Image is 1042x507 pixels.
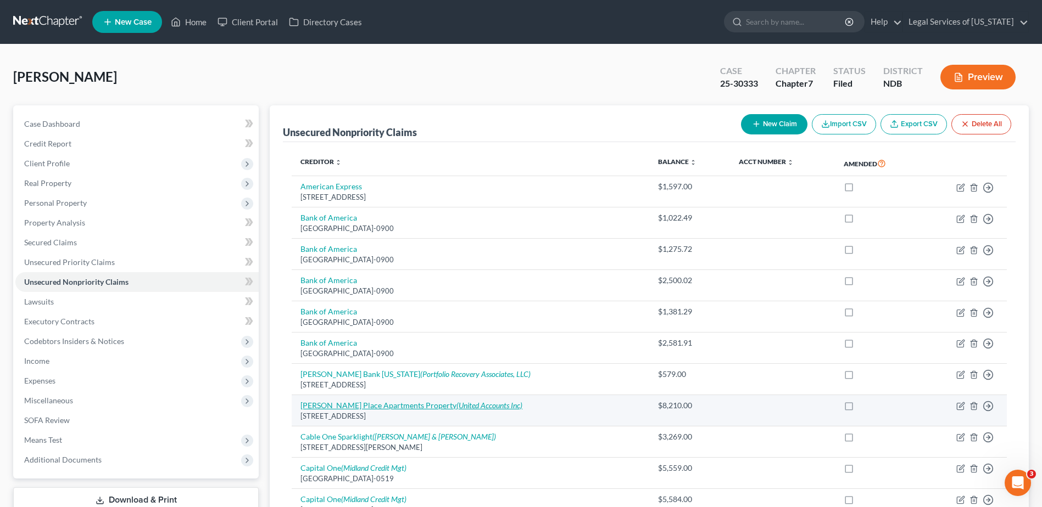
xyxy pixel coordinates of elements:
a: Export CSV [881,114,947,134]
a: Bank of America [300,244,357,253]
div: $5,559.00 [658,463,721,474]
div: District [883,65,923,77]
button: Delete All [951,114,1011,134]
a: Legal Services of [US_STATE] [903,12,1028,32]
a: Capital One(Midland Credit Mgt) [300,494,406,504]
div: [GEOGRAPHIC_DATA]-0900 [300,348,640,359]
span: Expenses [24,376,55,385]
input: Search by name... [746,12,846,32]
div: $8,210.00 [658,400,721,411]
span: Additional Documents [24,455,102,464]
span: Lawsuits [24,297,54,306]
div: Chapter [776,77,816,90]
a: Bank of America [300,213,357,222]
a: Executory Contracts [15,312,259,331]
span: Codebtors Insiders & Notices [24,336,124,346]
span: Executory Contracts [24,317,94,326]
span: Means Test [24,435,62,444]
div: $2,500.02 [658,275,721,286]
i: unfold_more [690,159,696,166]
span: SOFA Review [24,415,70,425]
div: Status [833,65,866,77]
div: $1,381.29 [658,306,721,317]
a: Acct Number unfold_more [739,157,794,166]
div: $1,597.00 [658,181,721,192]
i: (Midland Credit Mgt) [341,494,406,504]
span: New Case [115,18,152,26]
span: 7 [808,78,813,88]
a: Cable One Sparklight([PERSON_NAME] & [PERSON_NAME]) [300,432,496,441]
div: $579.00 [658,369,721,380]
span: Personal Property [24,198,87,207]
div: [STREET_ADDRESS][PERSON_NAME] [300,442,640,453]
i: unfold_more [335,159,342,166]
a: Property Analysis [15,213,259,233]
span: Real Property [24,178,71,188]
span: Property Analysis [24,218,85,227]
a: Home [165,12,212,32]
a: Secured Claims [15,233,259,252]
div: [GEOGRAPHIC_DATA]-0900 [300,255,640,265]
button: New Claim [741,114,807,134]
a: [PERSON_NAME] Place Apartments Property(United Accounts Inc) [300,401,522,410]
span: Income [24,356,49,365]
a: Unsecured Priority Claims [15,252,259,272]
div: Case [720,65,758,77]
div: Filed [833,77,866,90]
span: Client Profile [24,159,70,168]
a: Directory Cases [283,12,367,32]
div: $1,022.49 [658,212,721,223]
div: [GEOGRAPHIC_DATA]-0519 [300,474,640,484]
a: SOFA Review [15,410,259,430]
span: Credit Report [24,139,71,148]
div: NDB [883,77,923,90]
span: Unsecured Nonpriority Claims [24,277,129,286]
a: Client Portal [212,12,283,32]
a: Capital One(Midland Credit Mgt) [300,463,406,472]
button: Preview [940,65,1016,89]
div: [GEOGRAPHIC_DATA]-0900 [300,317,640,328]
div: [STREET_ADDRESS] [300,411,640,421]
a: Bank of America [300,338,357,347]
div: [STREET_ADDRESS] [300,192,640,202]
span: Secured Claims [24,238,77,247]
div: 25-30333 [720,77,758,90]
span: [PERSON_NAME] [13,69,117,84]
a: [PERSON_NAME] Bank [US_STATE](Portfolio Recovery Associates, LLC) [300,369,531,379]
span: Miscellaneous [24,396,73,405]
a: Help [865,12,902,32]
a: Credit Report [15,134,259,154]
span: 3 [1027,470,1036,478]
a: Case Dashboard [15,114,259,134]
div: [STREET_ADDRESS] [300,380,640,390]
a: Creditor unfold_more [300,157,342,166]
div: Unsecured Nonpriority Claims [283,126,417,139]
a: Balance unfold_more [658,157,696,166]
i: (Midland Credit Mgt) [341,463,406,472]
a: Unsecured Nonpriority Claims [15,272,259,292]
div: [GEOGRAPHIC_DATA]-0900 [300,286,640,296]
div: Chapter [776,65,816,77]
a: Bank of America [300,307,357,316]
div: [GEOGRAPHIC_DATA]-0900 [300,223,640,234]
button: Import CSV [812,114,876,134]
a: Lawsuits [15,292,259,312]
span: Case Dashboard [24,119,80,128]
div: $2,581.91 [658,337,721,348]
i: unfold_more [787,159,794,166]
div: $5,584.00 [658,494,721,505]
i: (United Accounts Inc) [456,401,522,410]
i: ([PERSON_NAME] & [PERSON_NAME]) [372,432,496,441]
iframe: Intercom live chat [1005,470,1031,496]
span: Unsecured Priority Claims [24,257,115,267]
a: Bank of America [300,275,357,285]
th: Amended [835,151,921,176]
a: American Express [300,182,362,191]
div: $3,269.00 [658,431,721,442]
div: $1,275.72 [658,244,721,255]
i: (Portfolio Recovery Associates, LLC) [420,369,531,379]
